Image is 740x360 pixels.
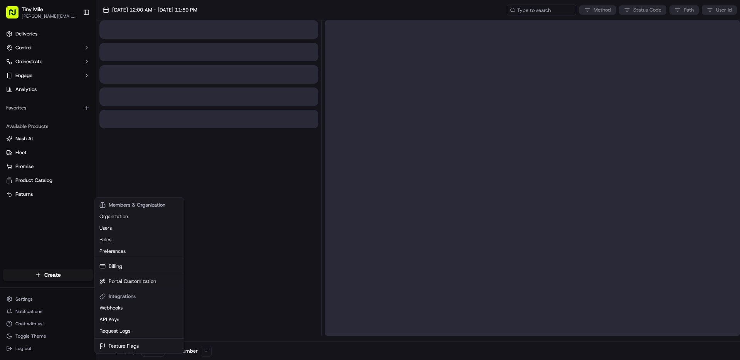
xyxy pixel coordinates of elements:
[112,7,197,13] span: [DATE] 12:00 AM - [DATE] 11:59 PM
[507,5,576,15] input: Type to search
[20,50,139,58] input: Got a question? Start typing here...
[5,109,62,123] a: 📗Knowledge Base
[3,102,93,114] div: Favorites
[73,112,124,119] span: API Documentation
[15,30,37,37] span: Deliveries
[26,81,98,87] div: We're available if you need us!
[15,149,27,156] span: Fleet
[15,72,32,79] span: Engage
[131,76,140,85] button: Start new chat
[8,113,14,119] div: 📗
[96,261,182,272] a: Billing
[96,276,182,287] a: Portal Customization
[15,112,59,119] span: Knowledge Base
[15,44,32,51] span: Control
[96,325,182,337] a: Request Logs
[15,308,42,315] span: Notifications
[15,296,33,302] span: Settings
[15,163,34,170] span: Promise
[96,314,182,325] a: API Keys
[96,199,182,211] div: Members & Organization
[26,74,126,81] div: Start new chat
[15,345,31,352] span: Log out
[3,120,93,133] div: Available Products
[15,58,42,65] span: Orchestrate
[96,234,182,246] a: Roles
[201,346,212,357] div: -
[8,74,22,87] img: 1736555255976-a54dd68f-1ca7-489b-9aae-adbdc363a1c4
[15,135,33,142] span: Nash AI
[96,340,182,352] a: Feature Flags
[96,291,182,302] div: Integrations
[65,113,71,119] div: 💻
[96,211,182,222] a: Organization
[54,130,93,136] a: Powered byPylon
[15,177,52,184] span: Product Catalog
[8,31,140,43] p: Welcome 👋
[22,13,77,19] span: [PERSON_NAME][EMAIL_ADDRESS][DOMAIN_NAME]
[15,86,37,93] span: Analytics
[15,191,33,198] span: Returns
[96,222,182,234] a: Users
[15,321,44,327] span: Chat with us!
[77,131,93,136] span: Pylon
[96,302,182,314] a: Webhooks
[96,246,182,257] a: Preferences
[44,271,61,279] span: Create
[8,8,23,23] img: Nash
[62,109,127,123] a: 💻API Documentation
[15,333,46,339] span: Toggle Theme
[22,5,43,13] span: Tiny Mile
